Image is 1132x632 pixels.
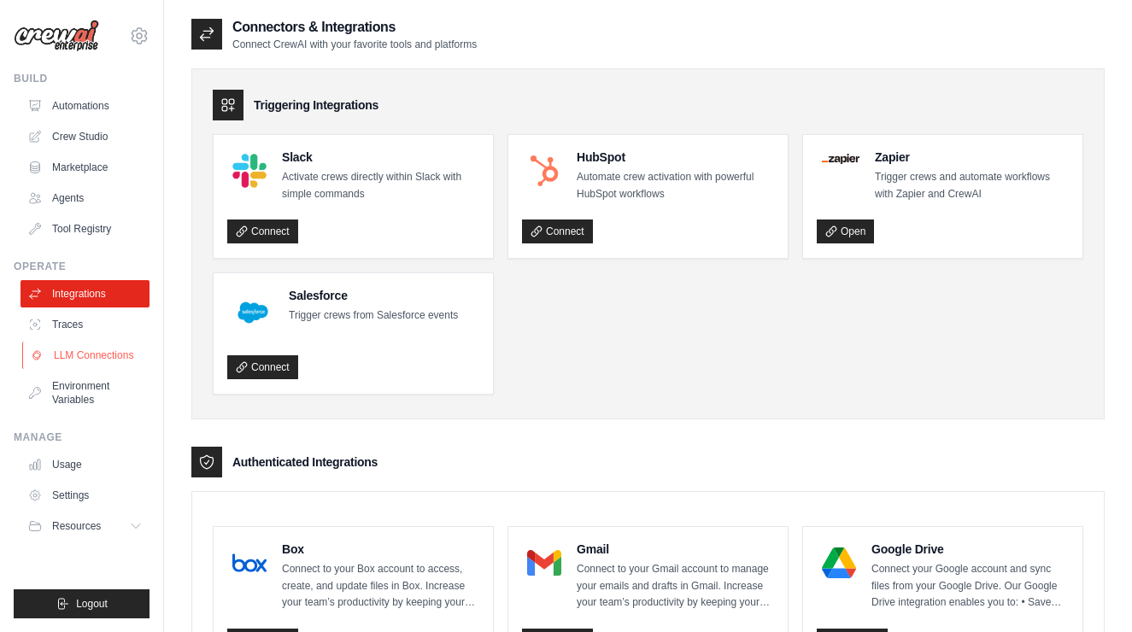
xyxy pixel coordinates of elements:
a: Crew Studio [21,123,150,150]
div: Build [14,72,150,85]
a: LLM Connections [22,342,151,369]
p: Trigger crews from Salesforce events [289,307,458,325]
h2: Connectors & Integrations [232,17,477,38]
a: Integrations [21,280,150,307]
a: Marketplace [21,154,150,181]
a: Open [817,219,874,243]
h4: Google Drive [871,541,1069,558]
a: Connect [227,355,298,379]
h3: Authenticated Integrations [232,454,378,471]
a: Agents [21,184,150,212]
div: Operate [14,260,150,273]
button: Resources [21,512,150,540]
p: Connect your Google account and sync files from your Google Drive. Our Google Drive integration e... [871,561,1069,612]
span: Logout [76,597,108,611]
h4: HubSpot [577,149,774,166]
p: Connect to your Gmail account to manage your emails and drafts in Gmail. Increase your team’s pro... [577,561,774,612]
a: Connect [227,219,298,243]
h4: Gmail [577,541,774,558]
a: Tool Registry [21,215,150,243]
p: Trigger crews and automate workflows with Zapier and CrewAI [875,169,1069,202]
h4: Box [282,541,479,558]
h4: Salesforce [289,287,458,304]
img: Gmail Logo [527,546,561,580]
img: Slack Logo [232,154,267,188]
img: Logo [14,20,99,52]
a: Connect [522,219,593,243]
button: Logout [14,589,150,618]
img: HubSpot Logo [527,154,561,188]
div: Manage [14,430,150,444]
p: Connect CrewAI with your favorite tools and platforms [232,38,477,51]
h3: Triggering Integrations [254,97,378,114]
h4: Zapier [875,149,1069,166]
p: Automate crew activation with powerful HubSpot workflows [577,169,774,202]
a: Automations [21,92,150,120]
span: Resources [52,519,101,533]
a: Usage [21,451,150,478]
a: Traces [21,311,150,338]
img: Google Drive Logo [822,546,856,580]
a: Settings [21,482,150,509]
img: Box Logo [232,546,267,580]
img: Zapier Logo [822,154,859,164]
h4: Slack [282,149,479,166]
a: Environment Variables [21,372,150,413]
img: Salesforce Logo [232,292,273,333]
p: Connect to your Box account to access, create, and update files in Box. Increase your team’s prod... [282,561,479,612]
p: Activate crews directly within Slack with simple commands [282,169,479,202]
